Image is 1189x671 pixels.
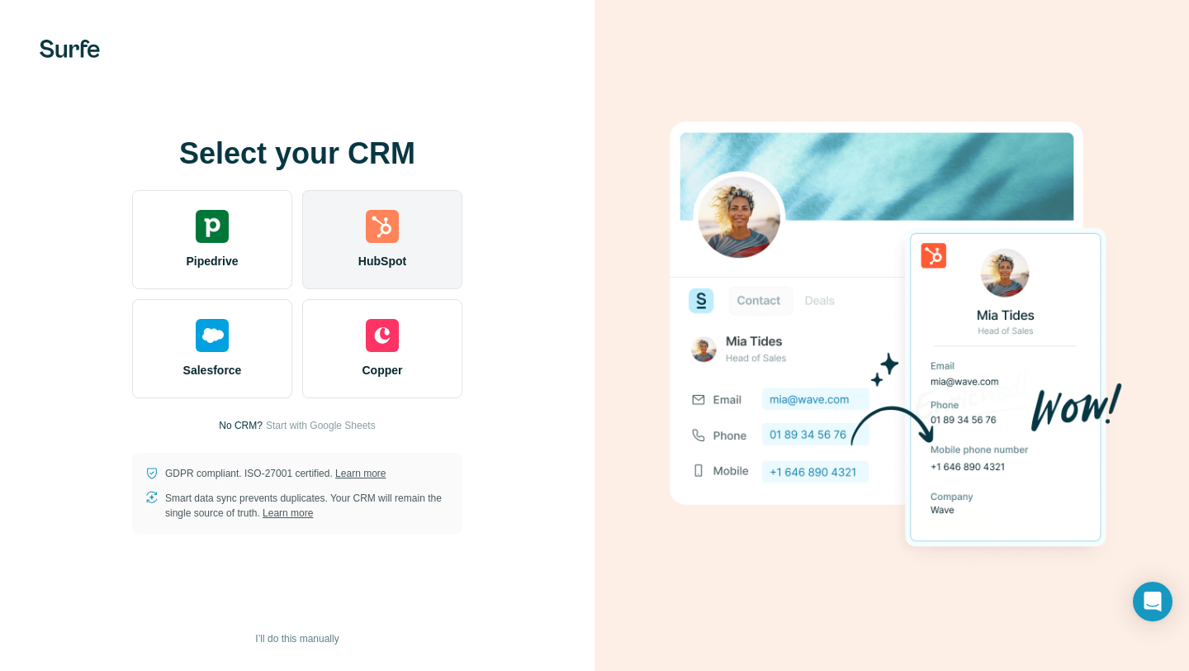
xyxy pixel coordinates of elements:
[196,319,229,352] img: salesforce's logo
[183,362,242,378] span: Salesforce
[1133,582,1172,621] div: Open Intercom Messenger
[132,137,462,170] h1: Select your CRM
[255,631,339,646] span: I’ll do this manually
[661,96,1123,575] img: HUBSPOT image
[358,253,406,269] span: HubSpot
[335,468,386,479] a: Learn more
[165,466,386,481] p: GDPR compliant. ISO-27001 certified.
[244,626,350,651] button: I’ll do this manually
[219,418,263,433] p: No CRM?
[266,418,376,433] button: Start with Google Sheets
[196,210,229,243] img: pipedrive's logo
[263,507,313,519] a: Learn more
[366,210,399,243] img: hubspot's logo
[165,491,449,521] p: Smart data sync prevents duplicates. Your CRM will remain the single source of truth.
[40,40,100,58] img: Surfe's logo
[362,362,403,378] span: Copper
[186,253,238,269] span: Pipedrive
[366,319,399,352] img: copper's logo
